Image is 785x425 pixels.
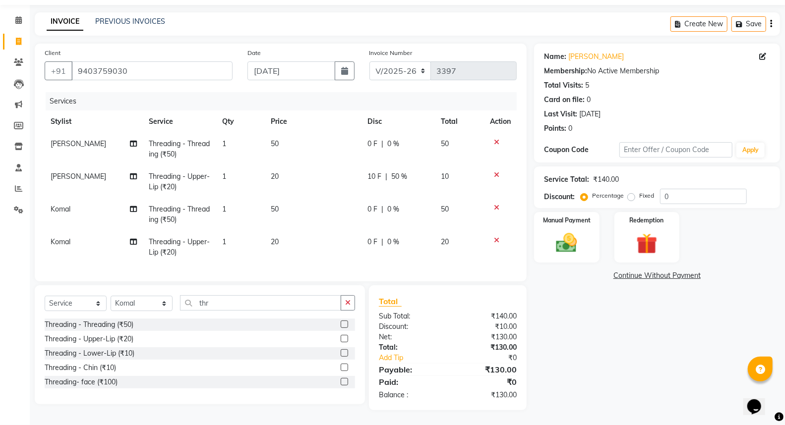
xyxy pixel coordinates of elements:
[45,377,118,387] div: Threading- face (₹100)
[544,52,566,62] div: Name:
[448,342,524,353] div: ₹130.00
[536,270,778,281] a: Continue Without Payment
[46,92,524,110] div: Services
[271,205,279,213] span: 50
[368,139,378,149] span: 0 F
[544,80,583,91] div: Total Visits:
[386,171,388,182] span: |
[441,237,449,246] span: 20
[448,332,524,342] div: ₹130.00
[180,295,341,311] input: Search or Scan
[448,311,524,321] div: ₹140.00
[45,110,143,133] th: Stylist
[271,139,279,148] span: 50
[630,216,664,225] label: Redemption
[51,172,106,181] span: [PERSON_NAME]
[484,110,517,133] th: Action
[149,139,210,159] span: Threading - Threading (₹50)
[593,174,619,185] div: ₹140.00
[45,334,133,344] div: Threading - Upper-Lip (₹20)
[544,66,587,76] div: Membership:
[149,205,210,224] span: Threading - Threading (₹50)
[544,123,566,134] div: Points:
[388,204,400,214] span: 0 %
[45,61,72,80] button: +91
[441,205,449,213] span: 50
[368,237,378,247] span: 0 F
[149,172,210,191] span: Threading - Upper-Lip (₹20)
[592,191,624,200] label: Percentage
[71,61,233,80] input: Search by Name/Mobile/Email/Code
[382,237,384,247] span: |
[435,110,484,133] th: Total
[448,364,524,375] div: ₹130.00
[461,353,524,363] div: ₹0
[45,49,60,57] label: Client
[368,171,382,182] span: 10 F
[448,390,524,400] div: ₹130.00
[222,237,226,246] span: 1
[371,376,448,388] div: Paid:
[45,348,134,359] div: Threading - Lower-Lip (₹10)
[731,16,766,32] button: Save
[392,171,408,182] span: 50 %
[544,174,589,185] div: Service Total:
[448,321,524,332] div: ₹10.00
[222,172,226,181] span: 1
[568,123,572,134] div: 0
[743,385,775,415] iframe: chat widget
[388,139,400,149] span: 0 %
[544,109,577,119] div: Last Visit:
[369,49,413,57] label: Invoice Number
[579,109,601,119] div: [DATE]
[379,296,402,307] span: Total
[371,364,448,375] div: Payable:
[368,204,378,214] span: 0 F
[47,13,83,31] a: INVOICE
[247,49,261,57] label: Date
[95,17,165,26] a: PREVIOUS INVOICES
[143,110,216,133] th: Service
[544,145,619,155] div: Coupon Code
[544,192,575,202] div: Discount:
[670,16,727,32] button: Create New
[51,139,106,148] span: [PERSON_NAME]
[362,110,435,133] th: Disc
[543,216,591,225] label: Manual Payment
[639,191,654,200] label: Fixed
[45,363,116,373] div: Threading - Chin (₹10)
[549,231,584,255] img: _cash.svg
[544,95,585,105] div: Card on file:
[51,205,70,213] span: Komal
[149,237,210,257] span: Threading - Upper-Lip (₹20)
[382,204,384,214] span: |
[448,376,524,388] div: ₹0
[271,237,279,246] span: 20
[45,319,133,330] div: Threading - Threading (₹50)
[441,172,449,181] span: 10
[371,342,448,353] div: Total:
[544,66,770,76] div: No Active Membership
[371,311,448,321] div: Sub Total:
[222,205,226,213] span: 1
[371,390,448,400] div: Balance :
[568,52,624,62] a: [PERSON_NAME]
[51,237,70,246] span: Komal
[371,332,448,342] div: Net:
[371,353,460,363] a: Add Tip
[371,321,448,332] div: Discount:
[619,142,732,158] input: Enter Offer / Coupon Code
[585,80,589,91] div: 5
[222,139,226,148] span: 1
[271,172,279,181] span: 20
[382,139,384,149] span: |
[630,231,664,257] img: _gift.svg
[587,95,591,105] div: 0
[441,139,449,148] span: 50
[736,143,765,158] button: Apply
[265,110,362,133] th: Price
[216,110,265,133] th: Qty
[388,237,400,247] span: 0 %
